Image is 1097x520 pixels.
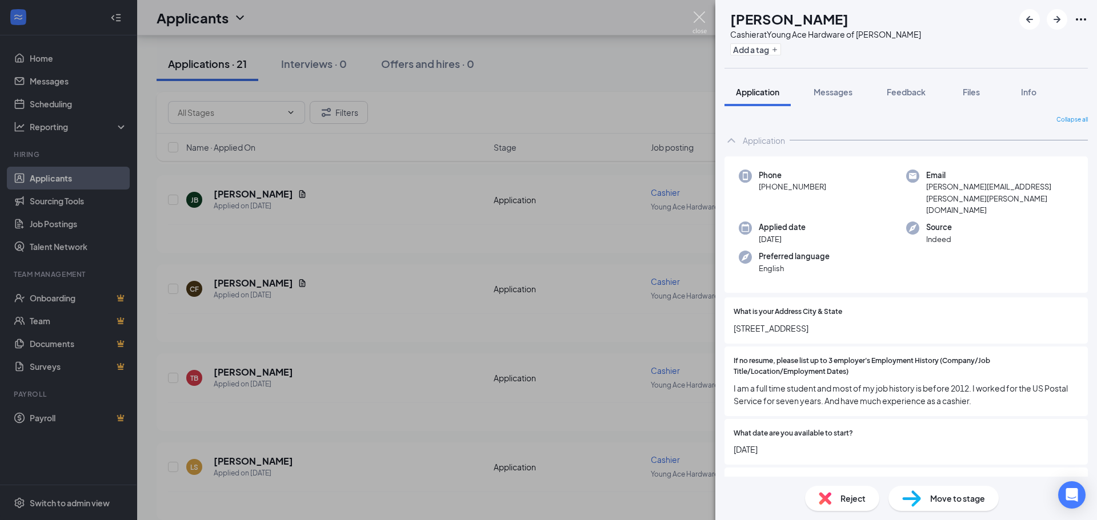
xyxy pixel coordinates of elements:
svg: Plus [771,46,778,53]
button: ArrowLeftNew [1019,9,1040,30]
svg: ArrowRight [1050,13,1064,26]
span: Phone [759,170,826,181]
span: Indeed [926,233,952,245]
span: If no resume, please list up to 3 employer's Employment History (Company/Job Title/Location/Emplo... [734,356,1079,377]
span: [PERSON_NAME][EMAIL_ADDRESS][PERSON_NAME][PERSON_NAME][DOMAIN_NAME] [926,181,1074,216]
span: Info [1021,87,1036,97]
span: Move to stage [930,492,985,505]
div: Open Intercom Messenger [1058,481,1086,509]
span: What date are you available to start? [734,428,853,439]
span: [DATE] [759,233,806,245]
span: Collapse all [1056,115,1088,124]
span: English [759,263,830,274]
span: Reject [840,492,866,505]
span: Preferred language [759,251,830,262]
span: Applied date [759,221,806,233]
span: What is your Address City & State [734,307,842,317]
span: I am a full time student and most of my job history is before 2012. I worked for the US Postal Se... [734,382,1079,407]
div: Application [743,135,785,146]
span: Source [926,221,952,233]
h1: [PERSON_NAME] [730,9,848,29]
span: [STREET_ADDRESS] [734,322,1079,334]
span: [PHONE_NUMBER] [759,181,826,192]
svg: ArrowLeftNew [1023,13,1036,26]
span: Email [926,170,1074,181]
svg: Ellipses [1074,13,1088,26]
span: Application [736,87,779,97]
span: Feedback [887,87,926,97]
span: [DATE] [734,443,1079,455]
span: Messages [814,87,852,97]
button: PlusAdd a tag [730,43,781,55]
svg: ChevronUp [724,134,738,147]
span: Files [963,87,980,97]
button: ArrowRight [1047,9,1067,30]
div: Cashier at Young Ace Hardware of [PERSON_NAME] [730,29,921,40]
